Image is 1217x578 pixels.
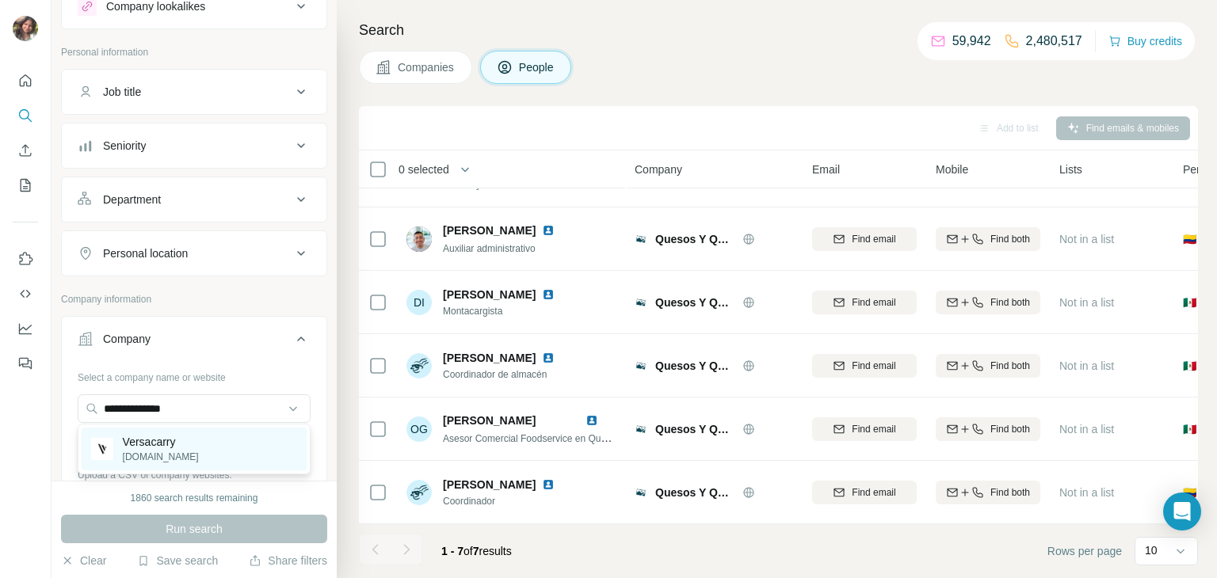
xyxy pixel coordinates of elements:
button: Seniority [62,127,326,165]
button: Find both [936,227,1040,251]
span: 🇲🇽 [1183,358,1196,374]
span: Quesos Y Quesos [655,421,734,437]
img: LinkedIn logo [542,352,555,364]
p: Upload a CSV of company websites. [78,468,311,482]
span: Find email [852,232,895,246]
img: Versacarry [91,438,113,460]
button: Find email [812,354,917,378]
span: 🇨🇴 [1183,231,1196,247]
button: Find both [936,291,1040,314]
button: Find email [812,481,917,504]
span: 7 [473,545,479,557]
div: Department [103,192,161,207]
p: [DOMAIN_NAME] [123,450,199,464]
span: Email [812,162,840,177]
span: Quesos Y Quesos [655,231,734,247]
div: 1860 search results remaining [131,491,258,505]
img: Avatar [406,226,432,252]
span: Find email [852,295,895,310]
span: Find email [852,422,895,436]
p: 59,942 [952,32,991,51]
button: Save search [137,553,218,568]
img: LinkedIn logo [542,224,555,237]
h4: Search [359,19,1198,41]
div: OG [406,416,432,442]
p: Personal information [61,45,327,59]
span: Montacargista [443,304,574,318]
img: LinkedIn logo [586,414,598,427]
img: Avatar [13,16,38,41]
span: Find both [990,359,1030,373]
span: [PERSON_NAME] [443,414,536,427]
span: 🇲🇽 [1183,295,1196,310]
p: Versacarry [123,434,199,450]
div: Job title [103,84,141,100]
span: Find both [990,232,1030,246]
span: [PERSON_NAME] [443,350,536,366]
span: Find email [852,485,895,500]
span: Not in a list [1059,359,1114,372]
span: Find both [990,485,1030,500]
div: Company [103,331,151,347]
div: Seniority [103,138,146,154]
button: Find both [936,481,1040,504]
img: Logo of Quesos Y Quesos [635,296,647,309]
p: Company information [61,292,327,306]
span: Coordinador [443,494,574,508]
span: Quesos Y Quesos [655,485,734,500]
span: of [464,545,473,557]
button: Buy credits [1108,30,1182,52]
button: Find email [812,227,917,251]
span: 🇲🇽 [1183,421,1196,437]
button: Find both [936,354,1040,378]
span: Mobile [936,162,968,177]
span: 🇨🇴 [1183,485,1196,500]
img: Logo of Quesos Y Quesos [635,423,647,435]
span: Lists [1059,162,1082,177]
img: Logo of Quesos Y Quesos [635,486,647,499]
span: Not in a list [1059,296,1114,309]
span: Not in a list [1059,486,1114,499]
img: Avatar [406,480,432,505]
span: results [441,545,512,557]
button: Find both [936,417,1040,441]
button: Find email [812,291,917,314]
div: DI [406,290,432,315]
span: [PERSON_NAME] [443,222,536,238]
img: Logo of Quesos Y Quesos [635,359,647,372]
span: Not in a list [1059,423,1114,435]
button: Feedback [13,349,38,378]
button: Dashboard [13,314,38,343]
button: Enrich CSV [13,136,38,165]
span: Coordinador de almacén [443,367,574,382]
button: Search [13,101,38,130]
button: Clear [61,553,106,568]
img: Logo of Quesos Y Quesos [635,233,647,245]
div: Open Intercom Messenger [1163,492,1201,530]
span: 1 - 7 [441,545,464,557]
span: 0 selected [399,162,449,177]
button: Quick start [13,67,38,95]
button: My lists [13,171,38,200]
span: Company [635,162,682,177]
button: Find email [812,417,917,441]
span: People [519,59,555,75]
p: 10 [1145,542,1158,558]
span: Companies [398,59,456,75]
img: LinkedIn logo [542,478,555,491]
button: Company [62,320,326,364]
img: Avatar [406,353,432,378]
div: Select a company name or website [78,364,311,385]
button: Use Surfe API [13,279,38,308]
span: Find both [990,422,1030,436]
span: Find both [990,295,1030,310]
span: Quesos Y Quesos [655,295,734,310]
button: Share filters [249,553,327,568]
span: Quesos Y Quesos [655,358,734,374]
span: [PERSON_NAME] [443,287,536,302]
span: Not in a list [1059,233,1114,245]
span: Find email [852,359,895,373]
button: Personal location [62,234,326,272]
button: Use Surfe on LinkedIn [13,245,38,273]
div: Personal location [103,245,188,261]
